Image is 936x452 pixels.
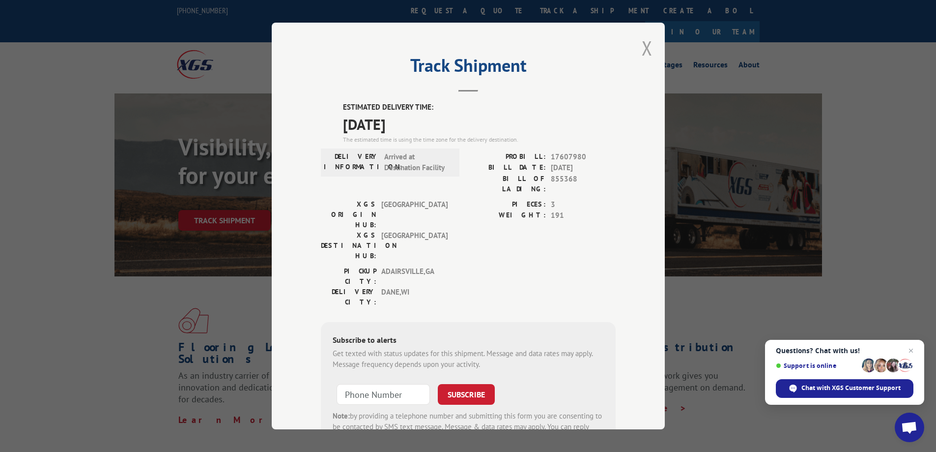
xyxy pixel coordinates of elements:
div: by providing a telephone number and submitting this form you are consenting to be contacted by SM... [333,411,604,444]
span: [GEOGRAPHIC_DATA] [381,230,448,261]
h2: Track Shipment [321,59,616,77]
strong: Note: [333,411,350,421]
span: [DATE] [551,162,616,174]
span: 191 [551,210,616,221]
label: PROBILL: [468,151,546,163]
span: DANE , WI [381,287,448,307]
div: Open chat [895,413,924,442]
label: DELIVERY INFORMATION: [324,151,379,174]
input: Phone Number [337,384,430,405]
div: Subscribe to alerts [333,334,604,348]
label: PICKUP CITY: [321,266,376,287]
span: [DATE] [343,113,616,135]
span: 855368 [551,174,616,194]
div: Get texted with status updates for this shipment. Message and data rates may apply. Message frequ... [333,348,604,370]
span: 3 [551,199,616,211]
span: Support is online [776,362,858,369]
label: PIECES: [468,199,546,211]
button: SUBSCRIBE [438,384,495,405]
label: XGS DESTINATION HUB: [321,230,376,261]
div: Chat with XGS Customer Support [776,379,913,398]
label: WEIGHT: [468,210,546,221]
span: Arrived at Destination Facility [384,151,451,174]
label: BILL DATE: [468,162,546,174]
label: DELIVERY CITY: [321,287,376,307]
span: 17607980 [551,151,616,163]
span: Questions? Chat with us! [776,347,913,355]
div: The estimated time is using the time zone for the delivery destination. [343,135,616,144]
button: Close modal [642,35,652,61]
span: Chat with XGS Customer Support [801,384,901,392]
label: ESTIMATED DELIVERY TIME: [343,102,616,113]
span: Close chat [905,345,917,357]
label: XGS ORIGIN HUB: [321,199,376,230]
span: ADAIRSVILLE , GA [381,266,448,287]
label: BILL OF LADING: [468,174,546,194]
span: [GEOGRAPHIC_DATA] [381,199,448,230]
